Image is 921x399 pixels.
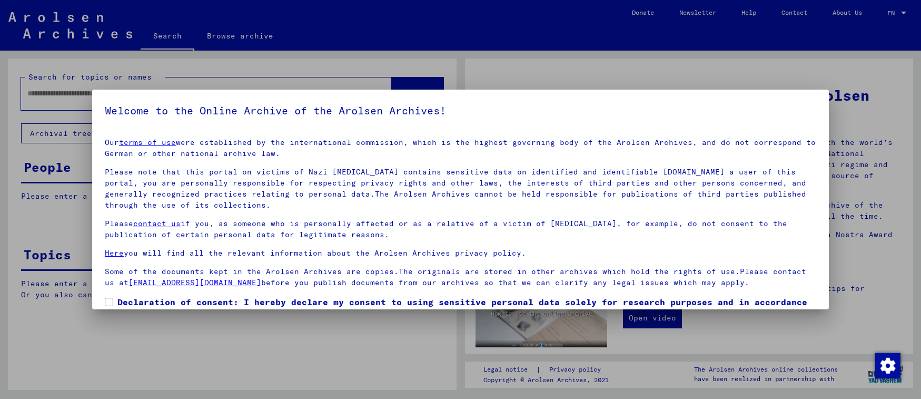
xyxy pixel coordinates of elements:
[105,248,816,259] p: you will find all the relevant information about the Arolsen Archives privacy policy.
[105,266,816,288] p: Some of the documents kept in the Arolsen Archives are copies.The originals are stored in other a...
[128,278,261,287] a: [EMAIL_ADDRESS][DOMAIN_NAME]
[105,167,816,211] p: Please note that this portal on victims of Nazi [MEDICAL_DATA] contains sensitive data on identif...
[117,296,816,334] span: Declaration of consent: I hereby declare my consent to using sensitive personal data solely for r...
[105,218,816,240] p: Please if you, as someone who is personally affected or as a relative of a victim of [MEDICAL_DAT...
[119,138,176,147] a: terms of use
[875,353,900,378] img: Change consent
[105,102,816,119] h5: Welcome to the Online Archive of the Arolsen Archives!
[133,219,181,228] a: contact us
[105,248,124,258] a: Here
[875,353,900,378] div: Change consent
[105,137,816,159] p: Our were established by the international commission, which is the highest governing body of the ...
